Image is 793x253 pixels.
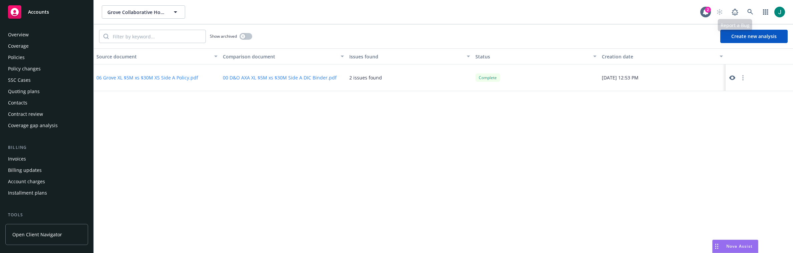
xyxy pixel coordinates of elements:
a: Search [744,5,757,19]
button: 06 Grove XL $5M xs $30M XS Side A Policy.pdf [96,74,198,81]
div: 2 [705,7,711,13]
button: 00 D&O AXA XL $5M xs $30M Side A DIC Binder.pdf [223,74,337,81]
div: Quoting plans [8,86,40,97]
a: Accounts [5,3,88,21]
button: Issues found [347,48,473,64]
span: Open Client Navigator [12,231,62,238]
a: Start snowing [713,5,726,19]
button: Status [473,48,599,64]
a: Policy changes [5,63,88,74]
div: [DATE] 12:53 PM [599,64,726,91]
div: Billing updates [8,165,42,176]
a: Contract review [5,109,88,119]
div: Issues found [349,53,463,60]
a: Account charges [5,176,88,187]
button: Comparison document [220,48,347,64]
div: Policies [8,52,25,63]
div: Coverage [8,41,29,51]
a: Coverage gap analysis [5,120,88,131]
button: Creation date [599,48,726,64]
div: Overview [8,29,29,40]
button: Source document [94,48,220,64]
a: Billing updates [5,165,88,176]
a: Coverage [5,41,88,51]
button: Nova Assist [712,240,758,253]
div: Invoices [8,154,26,164]
a: Contacts [5,97,88,108]
div: Comparison document [223,53,337,60]
div: Account charges [8,176,45,187]
div: Contract review [8,109,43,119]
div: Coverage gap analysis [8,120,58,131]
span: Grove Collaborative Holdings, Inc. [107,9,165,16]
div: Status [475,53,589,60]
a: Installment plans [5,188,88,198]
div: 2 issues found [349,74,382,81]
div: Creation date [602,53,716,60]
svg: Search [103,34,109,39]
div: Contacts [8,97,27,108]
span: Accounts [28,9,49,15]
input: Filter by keyword... [109,30,206,43]
a: Policies [5,52,88,63]
a: Quoting plans [5,86,88,97]
div: Source document [96,53,210,60]
div: Policy changes [8,63,41,74]
div: SSC Cases [8,75,31,85]
button: Grove Collaborative Holdings, Inc. [102,5,185,19]
div: Installment plans [8,188,47,198]
div: Tools [5,212,88,218]
span: Nova Assist [726,243,753,249]
button: Create new analysis [720,30,788,43]
a: SSC Cases [5,75,88,85]
img: photo [774,7,785,17]
div: Drag to move [713,240,721,253]
a: Switch app [759,5,772,19]
a: Overview [5,29,88,40]
span: Show archived [210,33,237,39]
div: Billing [5,144,88,151]
div: Complete [475,73,500,82]
a: Report a Bug [728,5,742,19]
a: Invoices [5,154,88,164]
